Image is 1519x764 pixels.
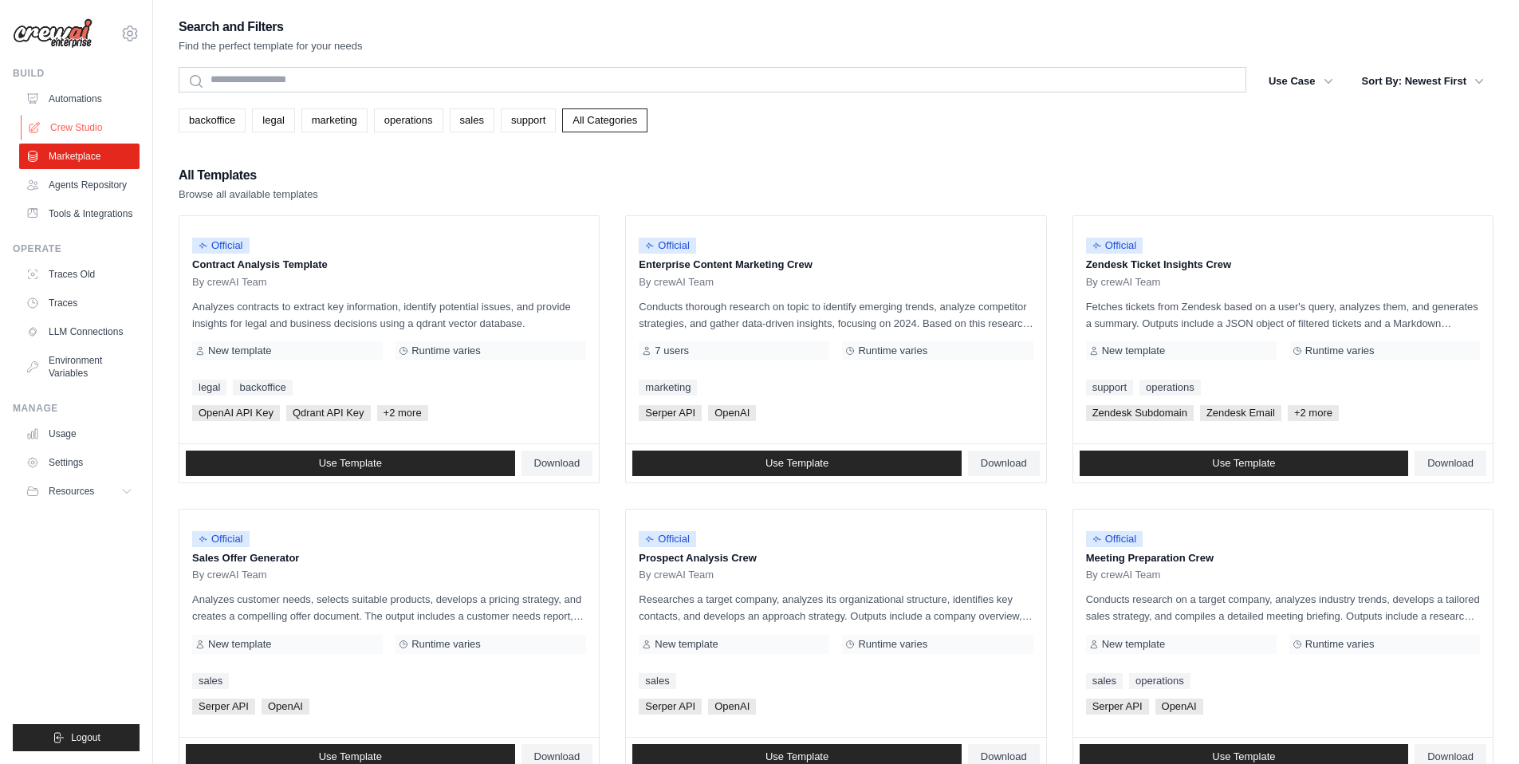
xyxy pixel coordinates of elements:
a: Crew Studio [21,115,141,140]
img: Logo [13,18,92,49]
h2: All Templates [179,164,318,187]
p: Prospect Analysis Crew [639,550,1033,566]
span: OpenAI [1155,699,1203,715]
span: By crewAI Team [639,569,714,581]
span: Download [981,457,1027,470]
span: Zendesk Email [1200,405,1281,421]
a: LLM Connections [19,319,140,345]
a: Automations [19,86,140,112]
span: By crewAI Team [1086,276,1161,289]
span: Official [192,238,250,254]
span: Qdrant API Key [286,405,371,421]
a: legal [192,380,226,396]
a: sales [450,108,494,132]
a: Usage [19,421,140,447]
span: Runtime varies [1305,345,1375,357]
a: sales [192,673,229,689]
span: Download [1427,457,1474,470]
span: OpenAI API Key [192,405,280,421]
span: Serper API [639,405,702,421]
div: Build [13,67,140,80]
p: Fetches tickets from Zendesk based on a user's query, analyzes them, and generates a summary. Out... [1086,298,1480,332]
span: Serper API [639,699,702,715]
span: Official [192,531,250,547]
span: Runtime varies [858,345,927,357]
a: Tools & Integrations [19,201,140,226]
a: Traces Old [19,262,140,287]
span: New template [1102,638,1165,651]
p: Enterprise Content Marketing Crew [639,257,1033,273]
span: Resources [49,485,94,498]
a: legal [252,108,294,132]
p: Sales Offer Generator [192,550,586,566]
a: Traces [19,290,140,316]
a: marketing [639,380,697,396]
a: Download [1415,451,1486,476]
span: Official [1086,531,1143,547]
span: Download [981,750,1027,763]
a: operations [1139,380,1201,396]
span: Serper API [192,699,255,715]
p: Meeting Preparation Crew [1086,550,1480,566]
span: By crewAI Team [1086,569,1161,581]
a: Settings [19,450,140,475]
p: Conducts thorough research on topic to identify emerging trends, analyze competitor strategies, a... [639,298,1033,332]
span: New template [655,638,718,651]
span: Runtime varies [411,345,481,357]
span: OpenAI [262,699,309,715]
p: Find the perfect template for your needs [179,38,363,54]
span: Runtime varies [1305,638,1375,651]
a: Use Template [632,451,962,476]
button: Resources [19,478,140,504]
span: Runtime varies [858,638,927,651]
a: Marketplace [19,144,140,169]
span: By crewAI Team [639,276,714,289]
a: backoffice [179,108,246,132]
a: Use Template [1080,451,1409,476]
span: Use Template [1212,457,1275,470]
p: Browse all available templates [179,187,318,203]
div: Manage [13,402,140,415]
a: Agents Repository [19,172,140,198]
span: Download [534,457,580,470]
a: Download [521,451,593,476]
span: By crewAI Team [192,276,267,289]
span: Official [1086,238,1143,254]
p: Analyzes contracts to extract key information, identify potential issues, and provide insights fo... [192,298,586,332]
span: Download [534,750,580,763]
button: Logout [13,724,140,751]
button: Sort By: Newest First [1352,67,1493,96]
span: +2 more [1288,405,1339,421]
a: marketing [301,108,368,132]
span: Official [639,238,696,254]
span: Use Template [765,457,828,470]
p: Researches a target company, analyzes its organizational structure, identifies key contacts, and ... [639,591,1033,624]
a: Environment Variables [19,348,140,386]
span: New template [1102,345,1165,357]
span: Use Template [1212,750,1275,763]
a: backoffice [233,380,292,396]
a: All Categories [562,108,647,132]
span: By crewAI Team [192,569,267,581]
span: New template [208,345,271,357]
p: Contract Analysis Template [192,257,586,273]
span: Use Template [765,750,828,763]
p: Analyzes customer needs, selects suitable products, develops a pricing strategy, and creates a co... [192,591,586,624]
span: +2 more [377,405,428,421]
a: Download [968,451,1040,476]
a: sales [639,673,675,689]
span: OpenAI [708,699,756,715]
span: Download [1427,750,1474,763]
p: Conducts research on a target company, analyzes industry trends, develops a tailored sales strate... [1086,591,1480,624]
button: Use Case [1259,67,1343,96]
span: Logout [71,731,100,744]
span: Use Template [319,457,382,470]
span: OpenAI [708,405,756,421]
span: New template [208,638,271,651]
span: Zendesk Subdomain [1086,405,1194,421]
a: Use Template [186,451,515,476]
span: Official [639,531,696,547]
a: support [1086,380,1133,396]
a: sales [1086,673,1123,689]
a: operations [1129,673,1190,689]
